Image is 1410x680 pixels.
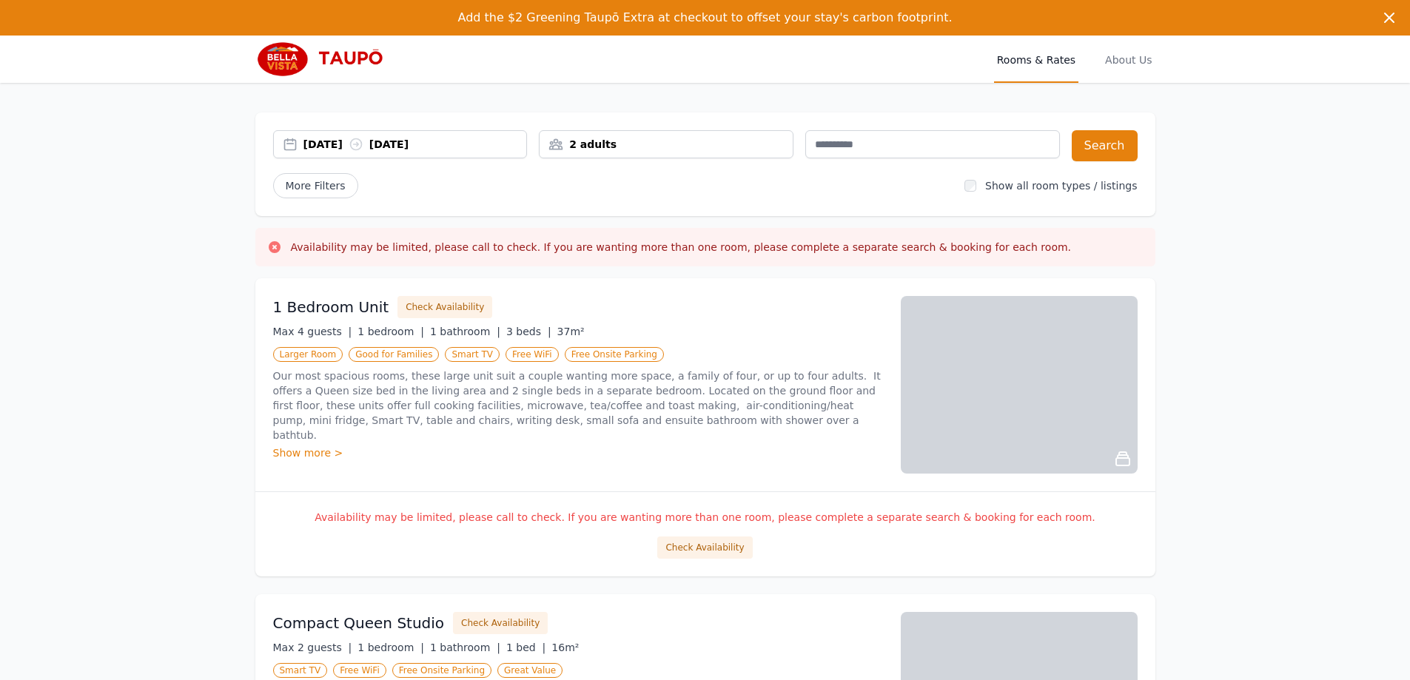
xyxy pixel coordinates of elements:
[357,326,424,337] span: 1 bedroom |
[565,347,664,362] span: Free Onsite Parking
[430,326,500,337] span: 1 bathroom |
[349,347,439,362] span: Good for Families
[273,297,389,317] h3: 1 Bedroom Unit
[994,36,1078,83] a: Rooms & Rates
[457,10,952,24] span: Add the $2 Greening Taupō Extra at checkout to offset your stay's carbon footprint.
[397,296,492,318] button: Check Availability
[1072,130,1138,161] button: Search
[551,642,579,653] span: 16m²
[273,663,328,678] span: Smart TV
[273,613,445,633] h3: Compact Queen Studio
[506,347,559,362] span: Free WiFi
[303,137,527,152] div: [DATE] [DATE]
[273,173,358,198] span: More Filters
[497,663,563,678] span: Great Value
[985,180,1137,192] label: Show all room types / listings
[453,612,548,634] button: Check Availability
[273,347,343,362] span: Larger Room
[291,240,1072,255] h3: Availability may be limited, please call to check. If you are wanting more than one room, please ...
[430,642,500,653] span: 1 bathroom |
[557,326,585,337] span: 37m²
[392,663,491,678] span: Free Onsite Parking
[273,445,883,460] div: Show more >
[333,663,386,678] span: Free WiFi
[357,642,424,653] span: 1 bedroom |
[540,137,793,152] div: 2 adults
[273,326,352,337] span: Max 4 guests |
[255,41,398,77] img: Bella Vista Taupo
[273,642,352,653] span: Max 2 guests |
[445,347,500,362] span: Smart TV
[506,326,551,337] span: 3 beds |
[1102,36,1155,83] a: About Us
[506,642,545,653] span: 1 bed |
[657,536,752,559] button: Check Availability
[273,368,883,442] p: Our most spacious rooms, these large unit suit a couple wanting more space, a family of four, or ...
[273,510,1138,525] p: Availability may be limited, please call to check. If you are wanting more than one room, please ...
